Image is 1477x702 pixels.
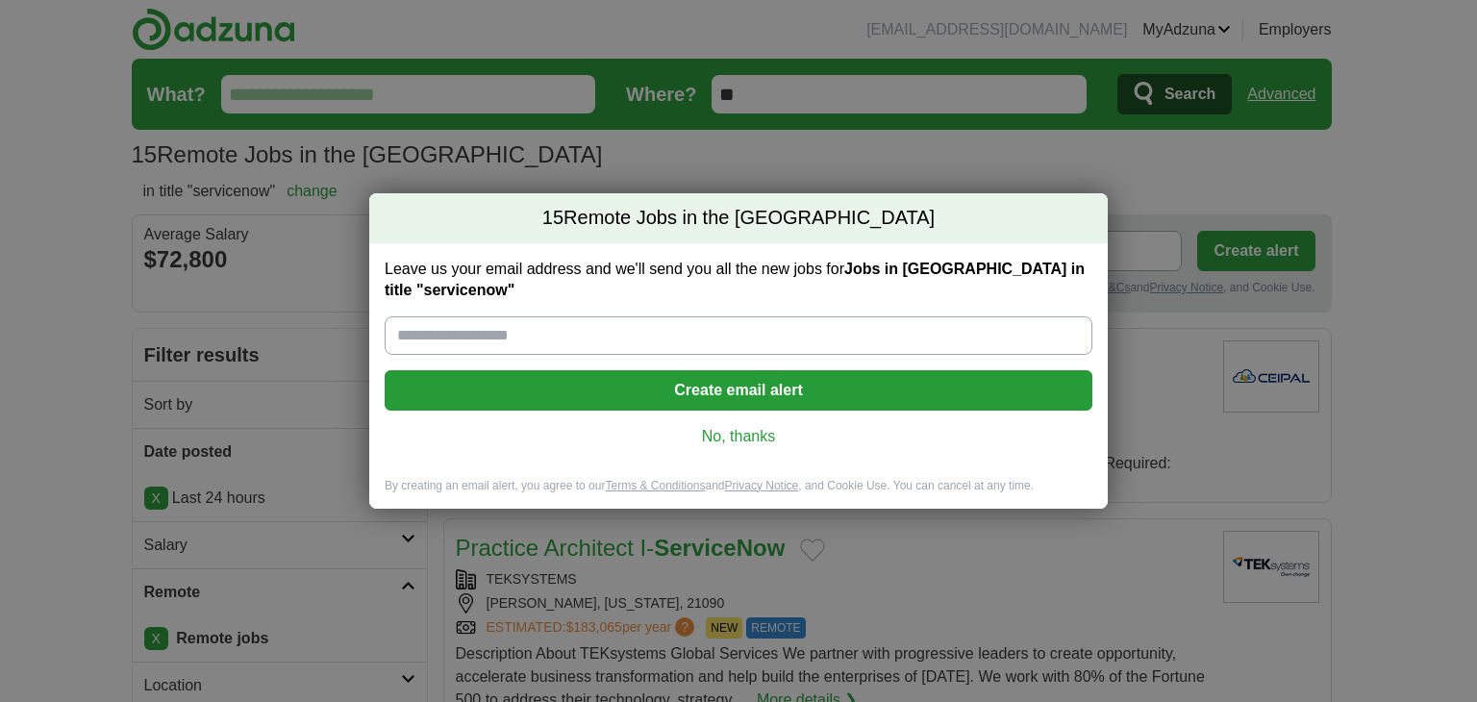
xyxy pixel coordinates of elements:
[400,426,1077,447] a: No, thanks
[369,478,1108,510] div: By creating an email alert, you agree to our and , and Cookie Use. You can cancel at any time.
[385,259,1092,301] label: Leave us your email address and we'll send you all the new jobs for
[385,370,1092,411] button: Create email alert
[725,479,799,492] a: Privacy Notice
[542,205,563,232] span: 15
[385,261,1085,298] strong: Jobs in [GEOGRAPHIC_DATA] in title "servicenow"
[369,193,1108,243] h2: Remote Jobs in the [GEOGRAPHIC_DATA]
[605,479,705,492] a: Terms & Conditions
